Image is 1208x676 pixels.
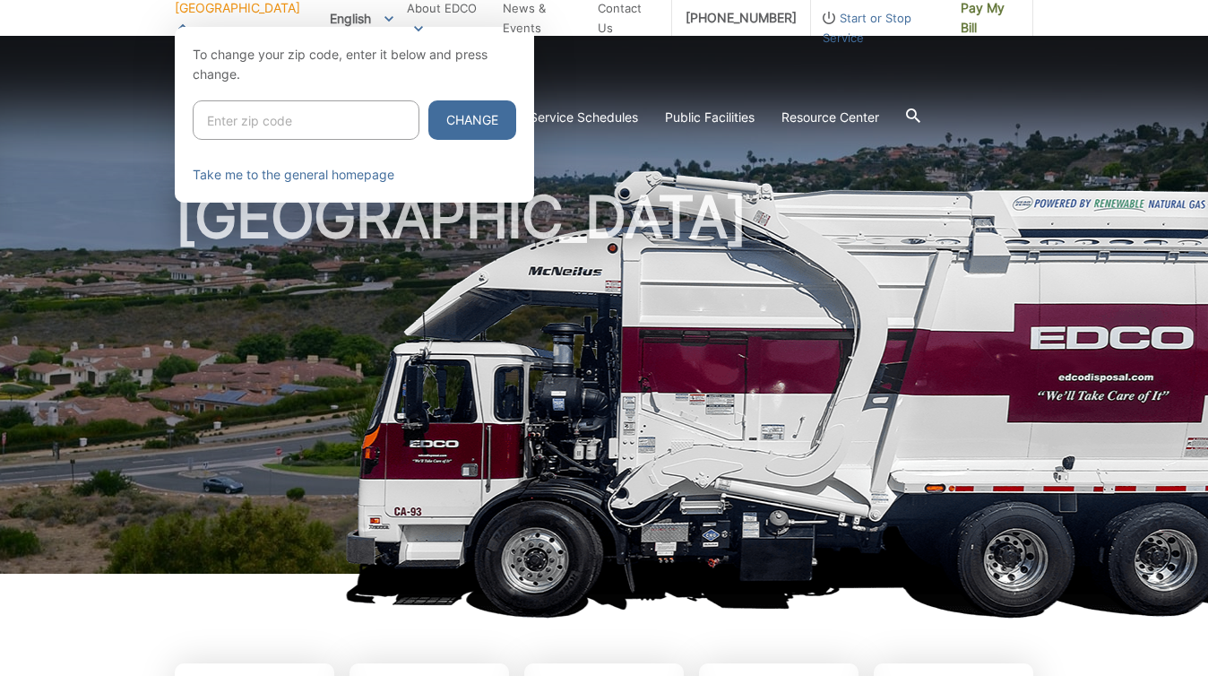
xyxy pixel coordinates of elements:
a: Take me to the general homepage [193,165,394,185]
p: To change your zip code, enter it below and press change. [193,45,516,84]
input: Enter zip code [193,100,419,140]
span: English [316,4,407,33]
button: Change [428,100,516,140]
